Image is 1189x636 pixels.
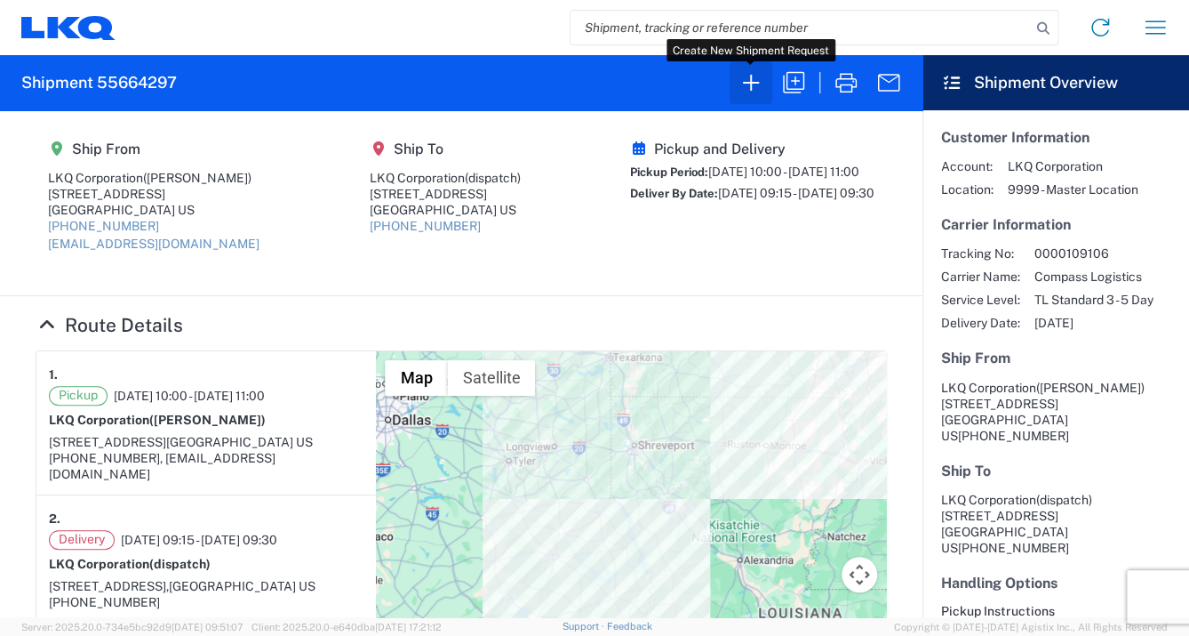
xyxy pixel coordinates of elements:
[49,530,115,550] span: Delivery
[149,557,211,571] span: (dispatch)
[958,541,1069,555] span: [PHONE_NUMBER]
[941,350,1170,366] h5: Ship From
[370,219,481,233] a: [PHONE_NUMBER]
[48,170,259,186] div: LKQ Corporation
[1034,292,1153,308] span: TL Standard 3 - 5 Day
[1008,181,1138,197] span: 9999 - Master Location
[941,604,1170,619] h6: Pickup Instructions
[49,364,58,386] strong: 1.
[1034,315,1153,331] span: [DATE]
[36,314,183,336] a: Hide Details
[49,594,363,610] div: [PHONE_NUMBER]
[941,492,1170,556] address: [GEOGRAPHIC_DATA] US
[49,386,108,406] span: Pickup
[48,202,259,218] div: [GEOGRAPHIC_DATA] US
[842,557,877,592] button: Map camera controls
[941,315,1020,331] span: Delivery Date:
[370,141,521,157] h5: Ship To
[941,463,1170,479] h5: Ship To
[563,621,607,632] a: Support
[375,622,442,632] span: [DATE] 17:21:12
[49,579,169,593] span: [STREET_ADDRESS],
[1008,158,1138,174] span: LKQ Corporation
[49,557,211,571] strong: LKQ Corporation
[941,246,1020,262] span: Tracking No:
[941,381,1036,395] span: LKQ Corporation
[941,181,993,197] span: Location:
[48,219,159,233] a: [PHONE_NUMBER]
[941,397,1058,411] span: [STREET_ADDRESS]
[941,158,993,174] span: Account:
[48,141,259,157] h5: Ship From
[49,450,363,482] div: [PHONE_NUMBER], [EMAIL_ADDRESS][DOMAIN_NAME]
[385,360,447,396] button: Show street map
[121,532,277,548] span: [DATE] 09:15 - [DATE] 09:30
[49,413,266,427] strong: LKQ Corporation
[607,621,652,632] a: Feedback
[941,493,1092,523] span: LKQ Corporation [STREET_ADDRESS]
[1034,269,1153,285] span: Compass Logistics
[49,508,60,530] strong: 2.
[941,269,1020,285] span: Carrier Name:
[1036,381,1145,395] span: ([PERSON_NAME])
[630,187,718,200] span: Deliver By Date:
[21,72,177,93] h2: Shipment 55664297
[172,622,243,632] span: [DATE] 09:51:07
[1036,493,1092,507] span: (dispatch)
[1034,246,1153,262] span: 0000109106
[48,186,259,202] div: [STREET_ADDRESS]
[143,171,251,185] span: ([PERSON_NAME])
[370,170,521,186] div: LKQ Corporation
[958,429,1069,443] span: [PHONE_NUMBER]
[941,216,1170,233] h5: Carrier Information
[922,55,1189,110] header: Shipment Overview
[941,380,1170,444] address: [GEOGRAPHIC_DATA] US
[465,171,521,185] span: (dispatch)
[370,202,521,218] div: [GEOGRAPHIC_DATA] US
[630,141,874,157] h5: Pickup and Delivery
[166,435,313,449] span: [GEOGRAPHIC_DATA] US
[941,129,1170,146] h5: Customer Information
[48,237,259,251] a: [EMAIL_ADDRESS][DOMAIN_NAME]
[894,619,1168,635] span: Copyright © [DATE]-[DATE] Agistix Inc., All Rights Reserved
[447,360,535,396] button: Show satellite imagery
[941,575,1170,592] h5: Handling Options
[370,186,521,202] div: [STREET_ADDRESS]
[21,622,243,632] span: Server: 2025.20.0-734e5bc92d9
[630,165,708,179] span: Pickup Period:
[149,413,266,427] span: ([PERSON_NAME])
[114,388,265,404] span: [DATE] 10:00 - [DATE] 11:00
[251,622,442,632] span: Client: 2025.20.0-e640dba
[49,435,166,449] span: [STREET_ADDRESS]
[718,186,874,200] span: [DATE] 09:15 - [DATE] 09:30
[571,11,1031,44] input: Shipment, tracking or reference number
[708,165,859,179] span: [DATE] 10:00 - [DATE] 11:00
[941,292,1020,308] span: Service Level:
[169,579,315,593] span: [GEOGRAPHIC_DATA] US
